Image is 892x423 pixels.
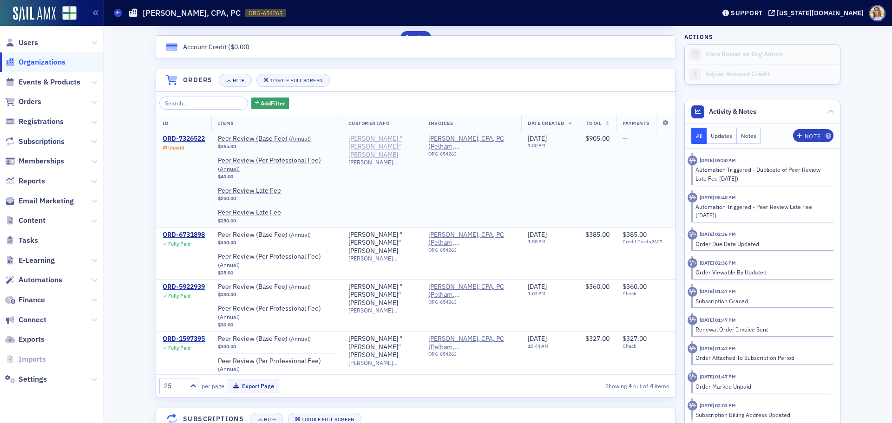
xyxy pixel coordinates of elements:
a: Peer Review (Per Professional Fee) (Annual) [218,156,335,173]
div: Fully Paid [168,345,190,351]
div: Hide [233,78,245,83]
div: ORG-654263 [428,151,515,160]
span: Profile [869,5,885,21]
a: [PERSON_NAME] "[PERSON_NAME]" [PERSON_NAME] [348,135,415,159]
span: Registrations [19,117,64,127]
time: 5/1/2025 02:36 PM [700,260,736,266]
a: ORD-7326522 [163,135,205,143]
a: ORD-1597395 [163,335,205,343]
a: Organizations [5,57,66,67]
span: [DATE] [528,282,547,291]
span: Peer Review (Base Fee) [218,283,335,291]
div: Automation Triggered - Peer Review Late Fee ([DATE]) [695,202,827,220]
span: $40.00 [218,174,233,180]
span: [DATE] [528,334,547,343]
a: Tasks [5,235,38,246]
span: Vincent E. Stuedeman, CPA, PC (Pelham, AL) [428,283,515,299]
div: Order Due Date Updated [695,240,827,248]
a: [PERSON_NAME], CPA, PC (Pelham, [GEOGRAPHIC_DATA]) [428,283,515,299]
div: Activity [688,156,697,165]
span: ( Annual ) [289,283,311,290]
span: $327.00 [585,334,610,343]
img: SailAMX [62,6,77,20]
a: Peer Review Late Fee [218,187,335,195]
span: $365.00 [218,143,236,150]
div: Activity [688,344,697,353]
span: $360.00 [623,282,647,291]
span: [PERSON_NAME][EMAIL_ADDRESS][DOMAIN_NAME] [348,307,415,314]
time: 5/1/2025 01:47 PM [700,317,736,323]
a: Adjust Account Credit [685,64,840,84]
a: View Homepage [56,6,77,22]
a: Memberships [5,156,64,166]
span: Finance [19,295,45,305]
span: Credit Card x2627 [623,239,669,245]
a: Subscriptions [5,137,65,147]
span: ( Annual ) [289,135,311,142]
span: [DATE] [528,230,547,239]
a: Peer Review (Base Fee) (Annual) [218,335,335,343]
span: Content [19,215,46,226]
button: [US_STATE][DOMAIN_NAME] [768,10,867,16]
a: Imports [5,354,46,364]
span: $250.00 [218,218,236,224]
span: $300.00 [218,344,236,350]
span: Items [218,120,234,126]
span: ID [163,120,168,126]
a: Events & Products [5,77,80,87]
a: Peer Review (Base Fee) (Annual) [218,283,335,291]
span: Peer Review (Per Professional Fee) [218,253,335,269]
time: 4/28/2025 02:53 PM [700,402,736,409]
span: Tasks [19,235,38,246]
button: Updates [707,128,737,144]
span: Users [19,38,38,48]
time: 1:58 PM [528,238,545,245]
div: ORG-654263 [428,351,515,360]
span: $905.00 [585,134,610,143]
a: Connect [5,315,46,325]
div: Hide [264,417,276,422]
button: Export Page [228,379,279,393]
a: Finance [5,295,45,305]
span: $385.00 [585,230,610,239]
span: Total [586,120,602,126]
time: 8/12/2025 08:45 AM [700,194,736,201]
a: Peer Review Late Fee [218,208,335,217]
span: Vincent E. Stuedeman, CPA, PC (Pelham, AL) [428,135,515,160]
div: [US_STATE][DOMAIN_NAME] [777,9,864,17]
span: Subscriptions [19,137,65,147]
a: ORD-6731898 [163,231,205,239]
span: Vincent E. Stuedeman, CPA, PC (Pelham, AL) [428,335,515,360]
button: Toggle Full Screen [256,74,330,87]
span: Vincent E. Stuedeman, CPA, PC (Pelham, AL) [428,135,515,151]
div: 25 [164,381,184,391]
span: Date Created [528,120,564,126]
h1: [PERSON_NAME], CPA, PC [143,7,241,19]
span: ( Annual ) [289,335,311,342]
span: $330.00 [218,292,236,298]
div: Activity [688,315,697,325]
time: 1:03 PM [528,290,545,297]
div: Order Viewable By Updated [695,268,827,276]
a: Orders [5,97,41,107]
a: Registrations [5,117,64,127]
span: [PERSON_NAME][EMAIL_ADDRESS][DOMAIN_NAME] [348,255,415,262]
span: Exports [19,334,45,345]
strong: 4 [648,382,655,390]
div: Showing out of items [506,382,669,390]
a: Peer Review (Base Fee) (Annual) [218,231,335,239]
div: ORD-5922939 [163,283,205,291]
span: Vincent E. Stuedeman, CPA, PC (Pelham, AL) [428,335,515,351]
span: ( Annual ) [289,231,311,238]
a: Exports [5,334,45,345]
span: Peer Review (Base Fee) [218,135,335,143]
span: ORG-654263 [249,9,282,17]
div: Adjust Account Credit [705,70,835,78]
a: Content [5,215,46,226]
button: AddFilter [251,98,289,109]
span: Vincent E. Stuedeman, CPA, PC (Pelham, AL) [428,231,515,247]
span: ( Annual ) [218,261,240,268]
input: Search… [159,97,248,110]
